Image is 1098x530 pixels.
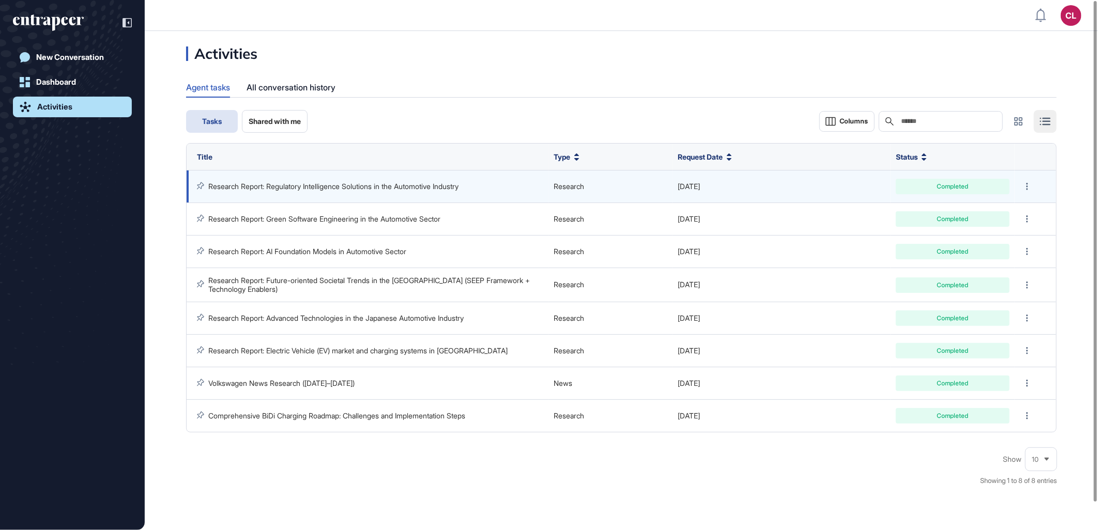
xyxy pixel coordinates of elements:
[678,314,700,322] span: [DATE]
[186,77,230,97] div: Agent tasks
[840,117,868,125] span: Columns
[554,346,584,355] span: Research
[554,379,572,387] span: News
[904,348,1002,354] div: Completed
[904,315,1002,321] div: Completed
[202,117,222,126] span: Tasks
[247,77,335,98] div: All conversation history
[37,102,72,112] div: Activities
[678,247,700,256] span: [DATE]
[186,110,238,133] button: Tasks
[554,214,584,223] span: Research
[1032,456,1039,463] span: 10
[896,151,927,162] button: Status
[904,183,1002,190] div: Completed
[896,151,918,162] span: Status
[36,53,104,62] div: New Conversation
[904,413,1002,419] div: Completed
[554,280,584,289] span: Research
[904,282,1002,288] div: Completed
[678,182,700,191] span: [DATE]
[678,280,700,289] span: [DATE]
[13,97,132,117] a: Activities
[904,216,1002,222] div: Completed
[13,14,84,31] div: entrapeer-logo
[678,151,732,162] button: Request Date
[554,182,584,191] span: Research
[186,46,257,61] div: Activities
[36,77,76,87] div: Dashboard
[208,411,465,420] a: Comprehensive BiDi Charging Roadmap: Challenges and Implementation Steps
[1061,5,1081,26] button: CL
[13,72,132,92] a: Dashboard
[904,380,1002,386] div: Completed
[819,111,875,132] button: Columns
[554,411,584,420] span: Research
[242,110,308,133] button: Shared with me
[1003,455,1021,463] span: Show
[197,152,212,161] span: Title
[208,247,406,256] a: Research Report: AI Foundation Models in Automotive Sector
[208,182,459,191] a: Research Report: Regulatory Intelligence Solutions in the Automotive Industry
[678,411,700,420] span: [DATE]
[208,379,355,387] a: Volkswagen News Research ([DATE]–[DATE])
[208,346,508,355] a: Research Report: Electric Vehicle (EV) market and charging systems in [GEOGRAPHIC_DATA]
[678,346,700,355] span: [DATE]
[554,247,584,256] span: Research
[904,248,1002,255] div: Completed
[208,276,532,293] a: Research Report: Future-oriented Societal Trends in the [GEOGRAPHIC_DATA] (SEEP Framework + Techn...
[208,214,440,223] a: Research Report: Green Software Engineering in the Automotive Sector
[554,314,584,322] span: Research
[554,151,579,162] button: Type
[13,47,132,68] a: New Conversation
[249,117,301,126] span: Shared with me
[980,476,1057,486] div: Showing 1 to 8 of 8 entries
[554,151,570,162] span: Type
[678,151,723,162] span: Request Date
[678,214,700,223] span: [DATE]
[678,379,700,387] span: [DATE]
[208,314,464,322] a: Research Report: Advanced Technologies in the Japanese Automotive Industry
